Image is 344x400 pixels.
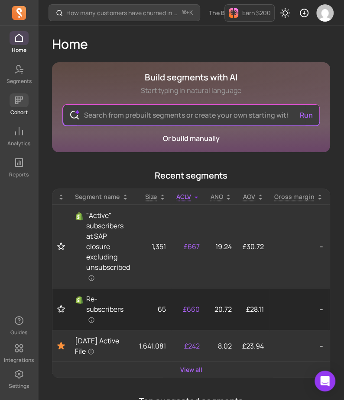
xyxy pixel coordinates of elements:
[139,304,166,314] p: 65
[66,9,178,17] p: How many customers have churned in the period?
[145,192,157,201] span: Size
[6,78,32,85] p: Segments
[141,71,241,83] h1: Build segments with AI
[176,241,200,252] p: £667
[141,85,241,96] p: Start typing in natural language
[210,241,232,252] p: 19.24
[176,304,200,314] p: £660
[210,304,232,314] p: 20.72
[58,242,65,251] button: Toggle favorite
[316,4,334,22] img: avatar
[315,371,335,391] div: Open Intercom Messenger
[75,336,129,356] a: [DATE] Active File
[10,312,29,338] button: Guides
[7,140,30,147] p: Analytics
[243,192,255,201] p: AOV
[210,192,223,201] span: ANO
[12,47,26,54] p: Home
[52,170,330,182] p: Recent segments
[242,241,264,252] p: £30.72
[58,305,65,314] button: Toggle favorite
[4,357,34,364] p: Integrations
[274,192,315,201] p: Gross margin
[10,109,28,116] p: Cohort
[75,192,129,201] div: Segment name
[86,294,129,325] span: Re-subscribers
[139,341,166,351] p: 1,641,081
[180,365,202,374] a: View all
[139,241,166,252] p: 1,351
[10,329,27,336] p: Guides
[210,341,232,351] p: 8.02
[189,10,193,16] kbd: K
[274,341,323,351] p: --
[242,341,264,351] p: £23.94
[182,8,186,19] kbd: ⌘
[75,295,84,304] img: Shopify
[52,36,330,52] h1: Home
[9,171,29,178] p: Reports
[209,9,253,17] span: The Body Shop
[242,304,264,314] p: £28.11
[75,212,84,221] img: Shopify
[176,341,200,351] p: £242
[274,304,323,314] p: --
[75,294,129,325] a: ShopifyRe-subscribers
[58,341,65,351] button: Toggle favorite
[9,383,29,390] p: Settings
[182,8,193,17] span: +
[49,4,200,21] button: How many customers have churned in the period?⌘+K
[224,4,275,22] button: Earn $200
[77,105,305,125] input: Search from prebuilt segments or create your own starting with “Customers who” ...
[276,4,294,22] button: Toggle dark mode
[163,134,220,143] a: Or build manually
[242,9,271,17] p: Earn $200
[204,5,269,21] button: The Body Shop
[274,241,323,252] p: --
[75,210,129,283] a: Shopify"Active" subscribers at SAP closure excluding unsubscribed
[296,106,316,124] button: Run
[176,192,191,201] span: ACLV
[86,210,130,283] span: "Active" subscribers at SAP closure excluding unsubscribed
